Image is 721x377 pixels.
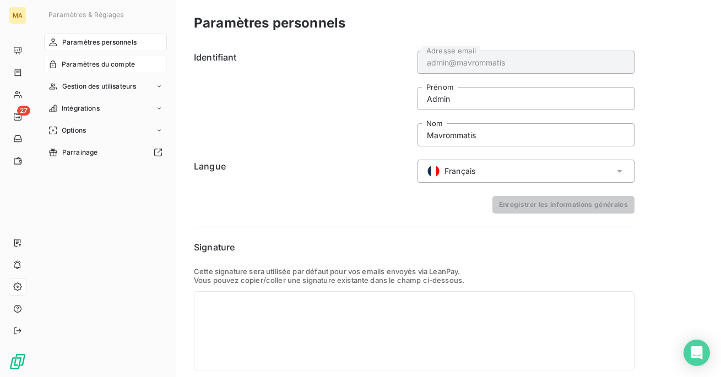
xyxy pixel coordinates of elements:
[9,108,26,125] a: 27
[44,122,167,139] a: Options
[62,37,137,47] span: Paramètres personnels
[62,147,98,157] span: Parrainage
[62,125,86,135] span: Options
[9,353,26,370] img: Logo LeanPay
[44,56,167,73] a: Paramètres du compte
[194,51,411,146] h6: Identifiant
[418,87,635,110] input: placeholder
[194,241,635,254] h6: Signature
[44,100,167,117] a: Intégrations
[684,340,710,366] div: Open Intercom Messenger
[418,51,635,74] input: placeholder
[492,196,635,214] button: Enregistrer les informations générales
[44,78,167,95] a: Gestion des utilisateurs
[194,160,411,183] h6: Langue
[444,166,475,177] span: Français
[17,106,30,116] span: 27
[194,267,635,276] p: Cette signature sera utilisée par défaut pour vos emails envoyés via LeanPay.
[62,59,135,69] span: Paramètres du compte
[418,123,635,146] input: placeholder
[9,7,26,24] div: MA
[44,144,167,161] a: Parrainage
[194,13,345,33] h3: Paramètres personnels
[62,103,100,113] span: Intégrations
[48,10,123,19] span: Paramètres & Réglages
[44,34,167,51] a: Paramètres personnels
[62,81,137,91] span: Gestion des utilisateurs
[194,276,635,285] p: Vous pouvez copier/coller une signature existante dans le champ ci-dessous.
